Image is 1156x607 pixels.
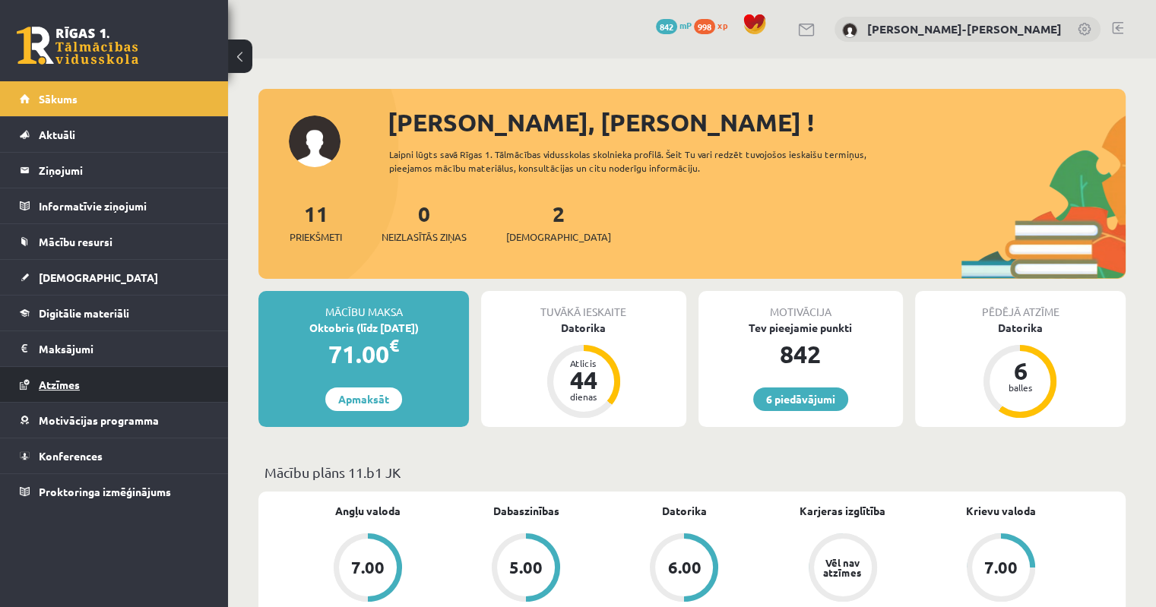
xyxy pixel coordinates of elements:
[800,503,885,519] a: Karjeras izglītība
[481,320,686,420] a: Datorika Atlicis 44 dienas
[39,92,78,106] span: Sākums
[481,320,686,336] div: Datorika
[39,128,75,141] span: Aktuāli
[842,23,857,38] img: Martins Frīdenbergs-Tomašs
[39,188,209,223] legend: Informatīvie ziņojumi
[867,21,1062,36] a: [PERSON_NAME]-[PERSON_NAME]
[258,320,469,336] div: Oktobris (līdz [DATE])
[698,336,903,372] div: 842
[698,291,903,320] div: Motivācija
[481,291,686,320] div: Tuvākā ieskaite
[506,200,611,245] a: 2[DEMOGRAPHIC_DATA]
[698,320,903,336] div: Tev pieejamie punkti
[39,485,171,498] span: Proktoringa izmēģinājums
[922,533,1080,605] a: 7.00
[561,392,607,401] div: dienas
[39,378,80,391] span: Atzīmes
[290,229,342,245] span: Priekšmeti
[20,296,209,330] a: Digitālie materiāli
[258,291,469,320] div: Mācību maksa
[667,559,701,576] div: 6.00
[915,291,1126,320] div: Pēdējā atzīme
[656,19,677,34] span: 842
[351,559,385,576] div: 7.00
[264,462,1120,482] p: Mācību plāns 11.b1 JK
[39,270,158,284] span: [DEMOGRAPHIC_DATA]
[258,336,469,372] div: 71.00
[506,229,611,245] span: [DEMOGRAPHIC_DATA]
[966,503,1036,519] a: Krievu valoda
[20,438,209,473] a: Konferences
[389,334,399,356] span: €
[39,306,129,320] span: Digitālie materiāli
[605,533,763,605] a: 6.00
[290,200,342,245] a: 11Priekšmeti
[20,367,209,402] a: Atzīmes
[39,331,209,366] legend: Maksājumi
[20,117,209,152] a: Aktuāli
[493,503,559,519] a: Dabaszinības
[509,559,543,576] div: 5.00
[20,153,209,188] a: Ziņojumi
[679,19,692,31] span: mP
[20,81,209,116] a: Sākums
[984,559,1018,576] div: 7.00
[335,503,401,519] a: Angļu valoda
[561,359,607,368] div: Atlicis
[915,320,1126,420] a: Datorika 6 balles
[764,533,922,605] a: Vēl nav atzīmes
[39,153,209,188] legend: Ziņojumi
[561,368,607,392] div: 44
[389,147,910,175] div: Laipni lūgts savā Rīgas 1. Tālmācības vidusskolas skolnieka profilā. Šeit Tu vari redzēt tuvojošo...
[20,188,209,223] a: Informatīvie ziņojumi
[20,224,209,259] a: Mācību resursi
[997,383,1043,392] div: balles
[20,403,209,438] a: Motivācijas programma
[662,503,707,519] a: Datorika
[20,331,209,366] a: Maksājumi
[39,449,103,463] span: Konferences
[17,27,138,65] a: Rīgas 1. Tālmācības vidusskola
[20,474,209,509] a: Proktoringa izmēģinājums
[382,229,467,245] span: Neizlasītās ziņas
[39,413,159,427] span: Motivācijas programma
[753,387,848,411] a: 6 piedāvājumi
[289,533,447,605] a: 7.00
[39,235,112,248] span: Mācību resursi
[325,387,402,411] a: Apmaksāt
[20,260,209,295] a: [DEMOGRAPHIC_DATA]
[382,200,467,245] a: 0Neizlasītās ziņas
[388,104,1126,141] div: [PERSON_NAME], [PERSON_NAME] !
[997,359,1043,383] div: 6
[822,558,864,577] div: Vēl nav atzīmes
[694,19,735,31] a: 998 xp
[447,533,605,605] a: 5.00
[656,19,692,31] a: 842 mP
[717,19,727,31] span: xp
[694,19,715,34] span: 998
[915,320,1126,336] div: Datorika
